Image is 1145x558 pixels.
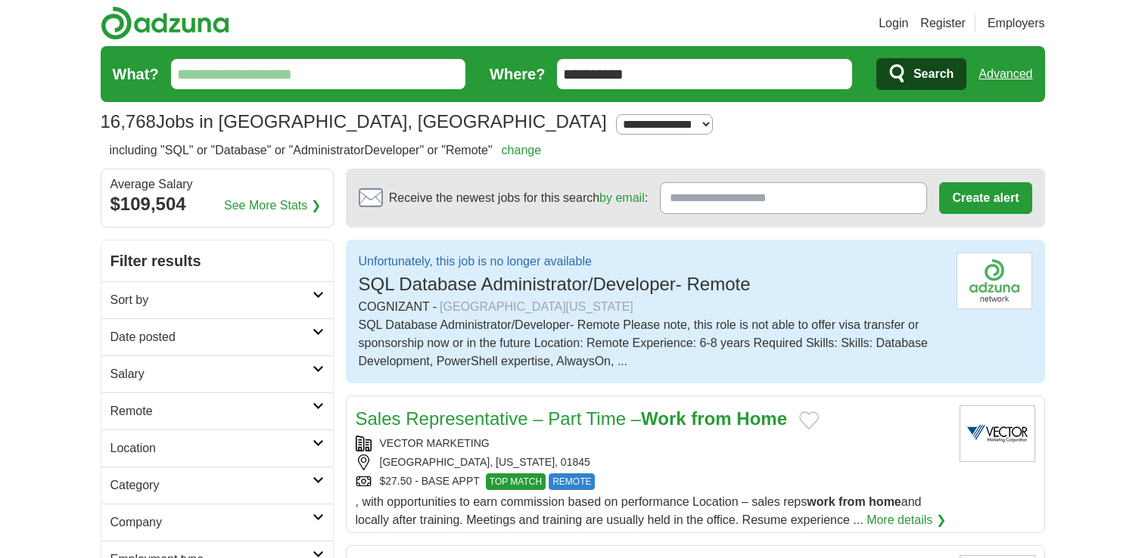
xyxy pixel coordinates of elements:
div: $27.50 - BASE APPT [356,473,947,490]
strong: from [839,495,866,508]
h2: Date posted [110,328,313,346]
a: Remote [101,392,333,429]
a: More details ❯ [867,511,946,529]
button: Create alert [939,182,1031,214]
label: What? [113,63,159,85]
h2: Company [110,513,313,532]
img: Direct Employers logo [957,253,1032,309]
a: Login [879,14,908,33]
p: Unfortunately, this job is no longer available [359,253,751,271]
h2: including "SQL" or "Database" or "AdministratorDeveloper" or "Remote" [110,141,542,160]
span: , with opportunities to earn commission based on performance Location – sales reps and locally af... [356,495,922,526]
a: VECTOR MARKETING [380,437,490,449]
div: Average Salary [110,178,324,191]
span: Receive the newest jobs for this search : [389,189,648,207]
a: Register [920,14,966,33]
span: Search [913,59,954,89]
a: Salary [101,355,333,392]
a: Sales Representative – Part Time –Work from Home [356,408,787,429]
h2: Category [110,476,313,494]
img: Adzuna logo [101,6,229,40]
span: TOP MATCH [486,473,546,490]
img: Vector Marketing logo [960,405,1035,462]
h2: Filter results [101,240,333,281]
a: Employers [988,14,1045,33]
a: Company [101,504,333,541]
h2: Remote [110,402,313,420]
h2: Salary [110,365,313,383]
strong: home [869,495,901,508]
div: COGNIZANT [359,298,944,316]
a: Date posted [101,318,333,355]
div: [GEOGRAPHIC_DATA][US_STATE] [440,298,633,316]
a: Category [101,467,333,504]
strong: work [807,495,835,508]
a: Location [101,429,333,467]
span: 16,768 [101,108,156,135]
a: See More Stats ❯ [224,197,321,215]
div: SQL Database Administrator/Developer- Remote Please note, this role is not able to offer visa tra... [359,316,944,370]
span: - [433,298,437,316]
button: Add to favorite jobs [799,411,819,429]
button: Search [876,58,966,90]
a: Sort by [101,281,333,318]
strong: Work [641,408,686,429]
h1: Jobs in [GEOGRAPHIC_DATA], [GEOGRAPHIC_DATA] [101,111,607,132]
a: change [502,144,542,157]
strong: Home [736,408,787,429]
a: by email [599,191,645,204]
h2: Sort by [110,291,313,309]
label: Where? [490,63,545,85]
h2: Location [110,439,313,457]
span: SQL Database Administrator/Developer- Remote [359,274,751,294]
strong: from [691,408,731,429]
a: Advanced [979,59,1032,89]
div: $109,504 [110,191,324,218]
span: REMOTE [549,473,595,490]
div: [GEOGRAPHIC_DATA], [US_STATE], 01845 [356,454,947,470]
